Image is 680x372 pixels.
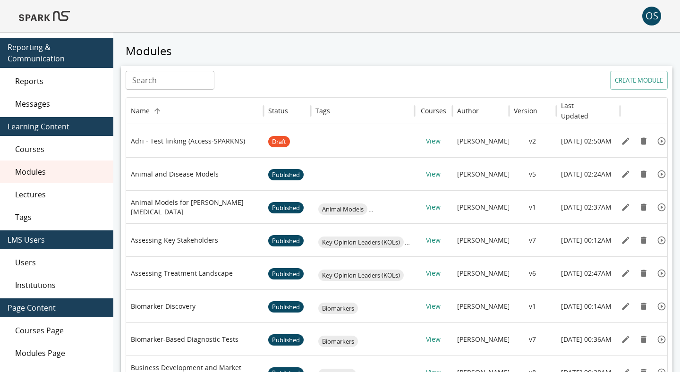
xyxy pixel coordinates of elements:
p: [PERSON_NAME] [457,335,510,344]
p: [DATE] 02:37AM [561,203,612,212]
p: Biomarker-Based Diagnostic Tests [131,335,238,344]
button: Sort [289,104,302,118]
button: Sort [602,104,615,118]
a: View [426,136,441,145]
button: Preview [654,167,669,181]
p: [PERSON_NAME] [457,203,510,212]
span: Draft [268,126,290,158]
button: Remove [637,134,651,148]
button: Edit [619,266,633,280]
button: Edit [619,299,633,313]
div: Courses [421,106,446,115]
span: Tags [15,211,106,223]
button: Preview [654,299,669,313]
button: Preview [654,332,669,347]
span: Published [268,159,304,191]
svg: Preview [657,269,666,278]
p: [PERSON_NAME] [457,269,510,278]
button: Sort [538,104,552,118]
p: [DATE] 02:47AM [561,269,612,278]
svg: Remove [639,136,648,146]
span: Users [15,257,106,268]
div: Status [268,106,288,115]
div: Version [514,106,537,115]
svg: Edit [621,269,630,278]
p: Assessing Treatment Landscape [131,269,233,278]
a: View [426,236,441,245]
span: Page Content [8,302,106,313]
span: Published [268,324,304,356]
span: Reporting & Communication [8,42,106,64]
p: Adri - Test linking (Access-SPARKNS) [131,136,245,146]
div: v5 [509,157,556,190]
button: Preview [654,266,669,280]
button: Remove [637,167,651,181]
p: [DATE] 02:50AM [561,136,612,146]
button: Remove [637,200,651,214]
svg: Preview [657,335,666,344]
p: [PERSON_NAME] [457,169,510,179]
a: View [426,302,441,311]
div: v7 [509,322,556,355]
button: Remove [637,332,651,347]
svg: Preview [657,136,666,146]
svg: Remove [639,169,648,179]
span: Published [268,192,304,224]
a: View [426,269,441,278]
svg: Remove [639,335,648,344]
button: Sort [151,104,164,118]
svg: Preview [657,236,666,245]
button: Sort [480,104,493,118]
p: Animal and Disease Models [131,169,219,179]
svg: Edit [621,169,630,179]
svg: Edit [621,335,630,344]
span: Published [268,291,304,323]
span: Modules Page [15,347,106,359]
svg: Edit [621,136,630,146]
svg: Edit [621,203,630,212]
button: Preview [654,233,669,247]
span: Learning Content [8,121,106,132]
div: v6 [509,256,556,289]
button: Edit [619,134,633,148]
div: v2 [509,124,556,157]
p: Animal Models for [PERSON_NAME][MEDICAL_DATA] [131,198,259,217]
svg: Remove [639,302,648,311]
button: Create module [610,71,668,90]
button: Preview [654,200,669,214]
p: [DATE] 00:12AM [561,236,612,245]
a: View [426,335,441,344]
span: Courses [15,144,106,155]
p: [DATE] 00:36AM [561,335,612,344]
p: Biomarker Discovery [131,302,195,311]
div: Author [457,106,479,115]
div: OS [642,7,661,25]
svg: Remove [639,203,648,212]
button: Preview [654,134,669,148]
button: account of current user [642,7,661,25]
div: Tags [315,106,330,115]
p: [PERSON_NAME] [457,236,510,245]
img: Logo of SPARK at Stanford [19,5,70,27]
button: Edit [619,233,633,247]
p: [PERSON_NAME] [457,302,510,311]
span: LMS Users [8,234,106,245]
span: Reports [15,76,106,87]
h6: Last Updated [561,101,601,121]
button: Sort [331,104,344,118]
svg: Preview [657,203,666,212]
a: View [426,169,441,178]
svg: Edit [621,236,630,245]
p: Assessing Key Stakeholders [131,236,218,245]
p: [DATE] 00:14AM [561,302,612,311]
div: v1 [509,289,556,322]
div: v1 [509,190,556,223]
span: Published [268,225,304,257]
svg: Preview [657,302,666,311]
p: [PERSON_NAME] [457,136,510,146]
div: v7 [509,223,556,256]
span: Messages [15,98,106,110]
span: Institutions [15,279,106,291]
span: Modules [15,166,106,178]
svg: Edit [621,302,630,311]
